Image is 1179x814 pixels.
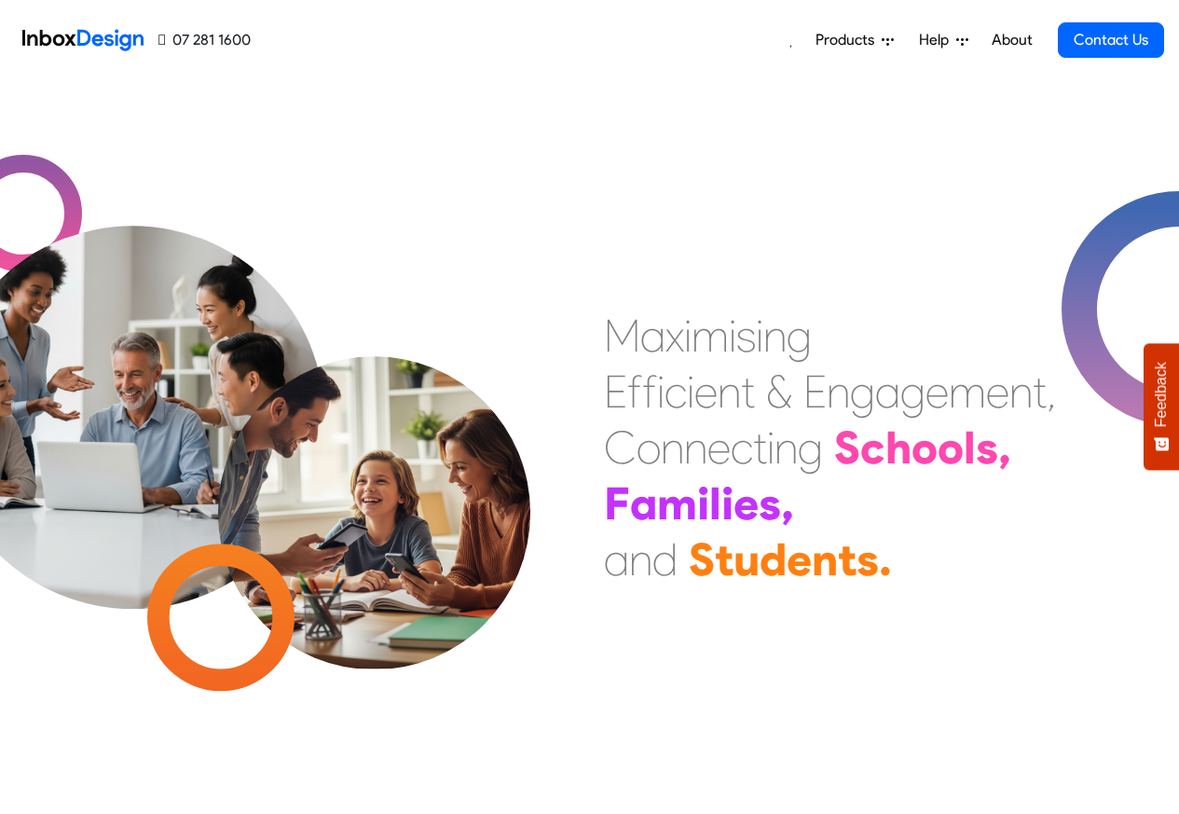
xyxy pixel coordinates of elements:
div: . [879,531,892,587]
a: Help [912,21,976,59]
div: t [715,531,733,587]
div: t [1033,364,1047,420]
div: , [781,476,794,531]
div: x [665,308,684,364]
div: n [718,364,741,420]
div: i [721,476,733,531]
div: c [860,420,885,476]
div: S [689,531,715,587]
div: t [838,531,857,587]
div: g [787,308,812,364]
div: t [753,420,767,476]
div: o [912,420,938,476]
div: i [767,420,775,476]
div: E [803,364,827,420]
img: parents_with_child.png [179,279,569,669]
div: Maximising Efficient & Engagement, Connecting Schools, Families, and Students. [604,308,1056,587]
a: Products [808,21,901,59]
div: i [697,476,709,531]
div: a [604,531,629,587]
div: s [976,420,998,476]
div: E [604,364,627,420]
div: a [875,364,900,420]
div: n [827,364,850,420]
div: i [657,364,665,420]
div: & [766,364,792,420]
div: h [885,420,912,476]
div: n [1009,364,1033,420]
div: e [925,364,949,420]
div: n [763,308,787,364]
div: g [900,364,925,420]
div: e [694,364,718,420]
a: Contact Us [1058,22,1164,58]
button: Feedback - Show survey [1144,343,1179,470]
div: c [665,364,687,420]
div: d [652,531,678,587]
div: l [964,420,976,476]
div: S [834,420,860,476]
div: s [759,476,781,531]
span: Feedback [1153,362,1170,427]
div: i [687,364,694,420]
div: , [998,420,1011,476]
div: m [657,476,697,531]
div: d [760,531,787,587]
div: n [812,531,838,587]
div: g [850,364,875,420]
div: u [733,531,760,587]
div: F [604,476,630,531]
div: o [938,420,964,476]
div: o [637,420,661,476]
div: n [661,420,684,476]
div: s [736,308,756,364]
div: a [630,476,657,531]
div: e [787,531,812,587]
div: n [684,420,707,476]
div: i [684,308,692,364]
div: n [775,420,798,476]
div: a [640,308,665,364]
div: n [629,531,652,587]
div: C [604,420,637,476]
div: i [756,308,763,364]
a: 07 281 1600 [158,29,251,51]
div: f [642,364,657,420]
div: e [707,420,731,476]
a: About [986,21,1037,59]
div: m [949,364,986,420]
span: Products [816,29,882,51]
div: e [733,476,759,531]
div: e [986,364,1009,420]
div: g [798,420,823,476]
div: m [692,308,729,364]
div: s [857,531,879,587]
div: M [604,308,640,364]
div: , [1047,364,1056,420]
div: i [729,308,736,364]
div: c [731,420,753,476]
span: Help [919,29,956,51]
div: l [709,476,721,531]
div: t [741,364,755,420]
div: f [627,364,642,420]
